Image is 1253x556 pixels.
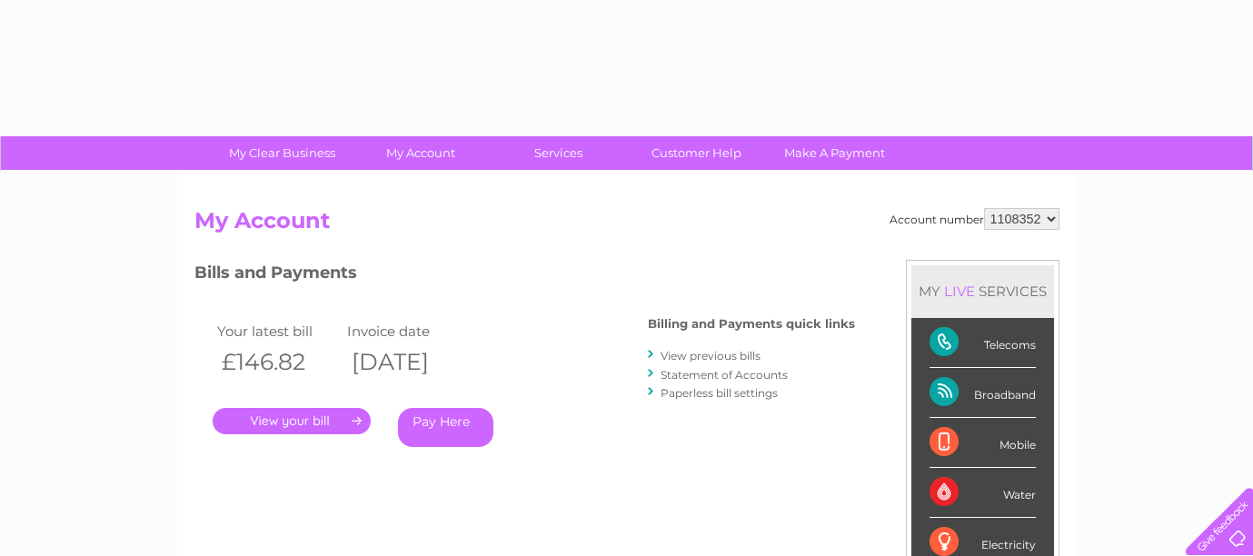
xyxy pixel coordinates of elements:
a: My Clear Business [207,136,357,170]
a: Make A Payment [760,136,910,170]
div: MY SERVICES [911,265,1054,317]
div: Telecoms [930,318,1036,368]
h4: Billing and Payments quick links [648,317,855,331]
th: £146.82 [213,343,343,381]
a: My Account [345,136,495,170]
div: LIVE [940,283,979,300]
a: Pay Here [398,408,493,447]
div: Mobile [930,418,1036,468]
a: Statement of Accounts [661,368,788,382]
a: Customer Help [622,136,771,170]
div: Broadband [930,368,1036,418]
a: Services [483,136,633,170]
th: [DATE] [343,343,473,381]
h2: My Account [194,208,1059,243]
td: Your latest bill [213,319,343,343]
h3: Bills and Payments [194,260,855,292]
div: Account number [890,208,1059,230]
td: Invoice date [343,319,473,343]
a: Paperless bill settings [661,386,778,400]
a: . [213,408,371,434]
a: View previous bills [661,349,761,362]
div: Water [930,468,1036,518]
